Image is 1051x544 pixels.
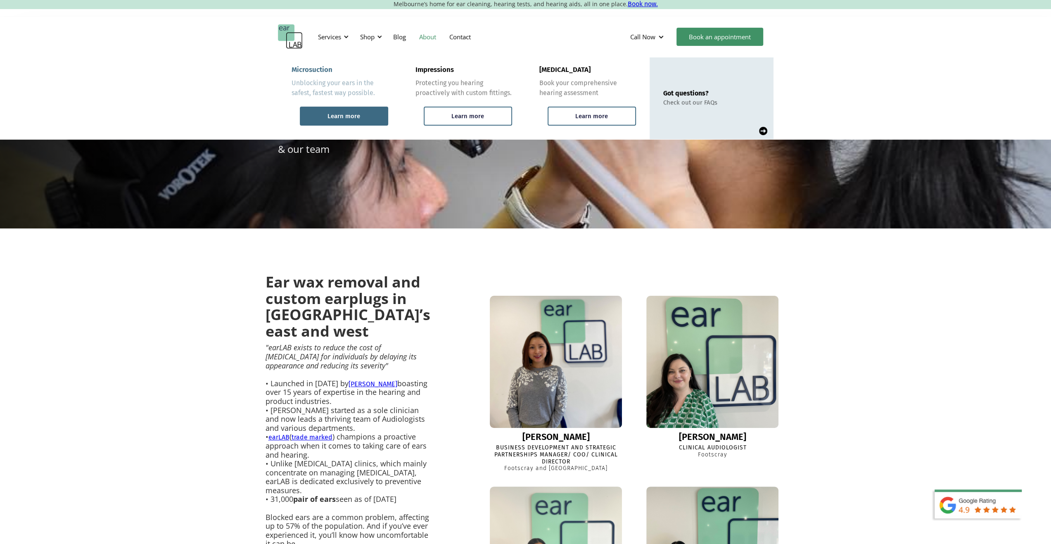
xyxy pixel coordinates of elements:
div: Protecting you hearing proactively with custom fittings. [415,78,512,98]
a: trade marked [292,433,332,441]
div: Footscray and [GEOGRAPHIC_DATA] [504,465,607,472]
div: Impressions [415,66,454,74]
div: Services [318,33,341,41]
div: Call Now [624,24,672,49]
a: Lisa[PERSON_NAME]Business Development and Strategic Partnerships Manager/ COO/ Clinical DirectorF... [483,296,629,472]
div: Microsuction [292,66,332,74]
a: [PERSON_NAME] [349,380,397,388]
a: Blog [387,25,413,49]
strong: pair of ears [293,494,336,504]
div: Shop [360,33,375,41]
a: Eleanor[PERSON_NAME]Clinical AudiologistFootscray [639,296,785,458]
a: Book an appointment [676,28,763,46]
div: Learn more [327,112,360,120]
em: "earLAB exists to reduce the cost of [MEDICAL_DATA] for individuals by delaying its appearance an... [266,342,417,370]
div: Call Now [630,33,655,41]
div: Learn more [451,112,484,120]
div: Got questions? [663,89,717,97]
div: [MEDICAL_DATA] [539,66,591,74]
img: Eleanor [646,296,778,428]
div: Services [313,24,351,49]
div: Unblocking your ears in the safest, fastest way possible. [292,78,388,98]
div: Footscray [698,451,727,458]
h2: Ear wax removal and custom earplugs in [GEOGRAPHIC_DATA]’s east and west [266,274,430,339]
img: Lisa [490,296,622,428]
a: home [278,24,303,49]
a: Contact [443,25,477,49]
div: [PERSON_NAME] [679,432,746,442]
div: [PERSON_NAME] [522,432,589,442]
div: Clinical Audiologist [679,444,746,451]
a: ImpressionsProtecting you hearing proactively with custom fittings.Learn more [402,57,526,139]
a: About [413,25,443,49]
div: Check out our FAQs [663,99,717,106]
div: Learn more [575,112,608,120]
div: Book your comprehensive hearing assessment [539,78,636,98]
div: Business Development and Strategic Partnerships Manager/ COO/ Clinical Director [483,444,629,465]
a: earLAB [268,433,289,441]
p: & our team [278,142,330,156]
a: [MEDICAL_DATA]Book your comprehensive hearing assessmentLearn more [526,57,650,139]
a: MicrosuctionUnblocking your ears in the safest, fastest way possible.Learn more [278,57,402,139]
div: Shop [355,24,384,49]
a: Got questions?Check out our FAQs [650,57,773,139]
